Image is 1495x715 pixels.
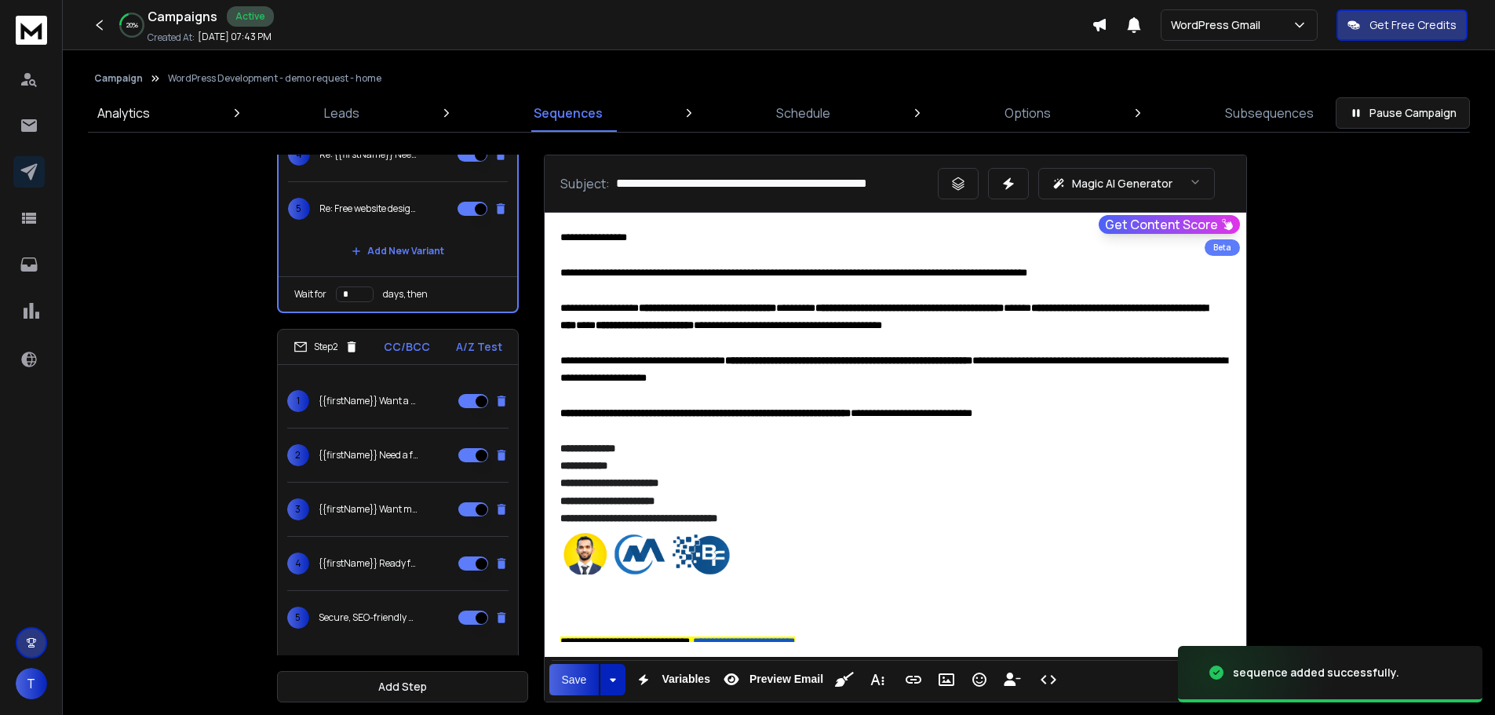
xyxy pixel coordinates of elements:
[319,503,419,516] p: {{firstName}} Want more traffic from Google?
[168,72,381,85] p: WordPress Development - demo request - home
[862,664,892,695] button: More Text
[383,288,428,301] p: days, then
[339,235,457,267] button: Add New Variant
[1171,17,1267,33] p: WordPress Gmail
[384,339,430,355] p: CC/BCC
[288,198,310,220] span: 5
[1005,104,1051,122] p: Options
[746,673,826,686] span: Preview Email
[776,104,830,122] p: Schedule
[277,671,528,702] button: Add Step
[1216,94,1323,132] a: Subsequences
[16,668,47,699] button: T
[287,498,309,520] span: 3
[1336,9,1468,41] button: Get Free Credits
[964,664,994,695] button: Emoticons
[1336,97,1470,129] button: Pause Campaign
[1038,168,1215,199] button: Magic AI Generator
[288,144,310,166] span: 4
[1233,665,1399,680] div: sequence added successfully.
[277,329,519,686] li: Step2CC/BCCA/Z Test1{{firstName}} Want a modern WordPress site?2{{firstName}} Need a faster websi...
[1099,215,1240,234] button: Get Content Score
[1205,239,1240,256] div: Beta
[830,664,859,695] button: Clean HTML
[767,94,840,132] a: Schedule
[227,6,274,27] div: Active
[126,20,138,30] p: 20 %
[287,444,309,466] span: 2
[1225,104,1314,122] p: Subsequences
[319,449,419,461] p: {{firstName}} Need a faster website?
[324,104,359,122] p: Leads
[1369,17,1457,33] p: Get Free Credits
[658,673,713,686] span: Variables
[319,557,419,570] p: {{firstName}} Ready for a website upgrade?
[319,395,419,407] p: {{firstName}} Want a modern WordPress site?
[294,288,326,301] p: Wait for
[534,104,603,122] p: Sequences
[319,148,420,161] p: Re: {{firstName}} Need help with WordPress?
[94,72,143,85] button: Campaign
[549,664,600,695] button: Save
[932,664,961,695] button: Insert Image (Ctrl+P)
[148,7,217,26] h1: Campaigns
[315,94,369,132] a: Leads
[319,202,420,215] p: Re: Free website design for {{companyName}}?
[148,31,195,44] p: Created At:
[16,16,47,45] img: logo
[287,553,309,575] span: 4
[560,531,749,578] img: imageFile-1757158925342
[524,94,612,132] a: Sequences
[995,94,1060,132] a: Options
[294,340,359,354] div: Step 2
[560,174,610,193] p: Subject:
[1072,176,1172,192] p: Magic AI Generator
[339,644,457,676] button: Add New Variant
[198,31,272,43] p: [DATE] 07:43 PM
[287,390,309,412] span: 1
[319,611,419,624] p: Secure, SEO-friendly website for {{companyName}}
[97,104,150,122] p: Analytics
[88,94,159,132] a: Analytics
[899,664,928,695] button: Insert Link (Ctrl+K)
[456,339,502,355] p: A/Z Test
[629,664,713,695] button: Variables
[717,664,826,695] button: Preview Email
[287,607,309,629] span: 5
[997,664,1027,695] button: Insert Unsubscribe Link
[1034,664,1063,695] button: Code View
